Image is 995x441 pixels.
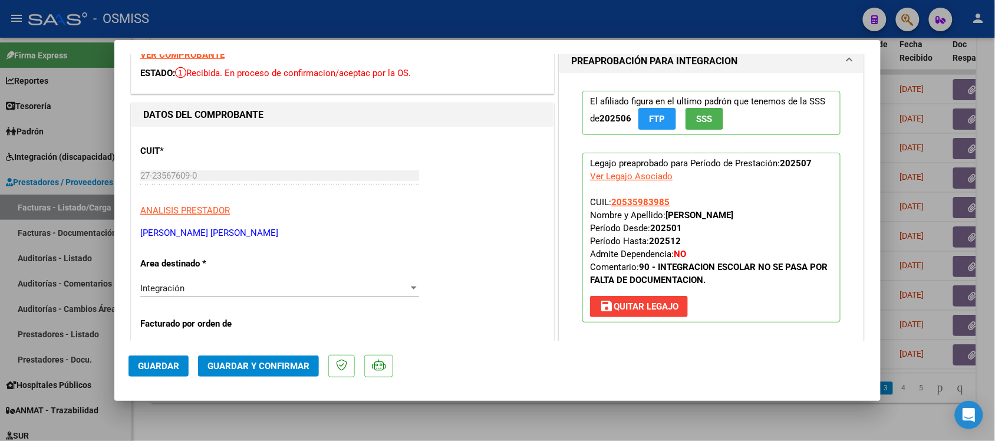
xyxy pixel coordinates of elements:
[590,262,828,285] strong: 90 - INTEGRACION ESCOLAR NO SE PASA POR FALTA DE DOCUMENTACION.
[599,301,678,312] span: Quitar Legajo
[780,158,812,169] strong: 202507
[571,54,737,68] h1: PREAPROBACIÓN PARA INTEGRACION
[140,226,545,240] p: [PERSON_NAME] [PERSON_NAME]
[638,108,676,130] button: FTP
[590,170,673,183] div: Ver Legajo Asociado
[590,262,828,285] span: Comentario:
[207,361,309,371] span: Guardar y Confirmar
[590,296,688,317] button: Quitar Legajo
[599,299,614,313] mat-icon: save
[582,153,841,322] p: Legajo preaprobado para Período de Prestación:
[611,197,670,208] span: 20535983985
[140,283,184,294] span: Integración
[559,73,864,350] div: PREAPROBACIÓN PARA INTEGRACION
[198,356,319,377] button: Guardar y Confirmar
[138,361,179,371] span: Guardar
[129,356,189,377] button: Guardar
[140,50,225,60] a: VER COMPROBANTE
[955,401,983,429] div: Open Intercom Messenger
[650,114,665,124] span: FTP
[582,91,841,135] p: El afiliado figura en el ultimo padrón que tenemos de la SSS de
[599,113,631,124] strong: 202506
[140,257,262,271] p: Area destinado *
[140,144,262,158] p: CUIT
[649,236,681,246] strong: 202512
[665,210,733,220] strong: [PERSON_NAME]
[140,205,230,216] span: ANALISIS PRESTADOR
[143,109,263,120] strong: DATOS DEL COMPROBANTE
[590,197,828,285] span: CUIL: Nombre y Apellido: Período Desde: Período Hasta: Admite Dependencia:
[686,108,723,130] button: SSS
[697,114,713,124] span: SSS
[175,68,411,78] span: Recibida. En proceso de confirmacion/aceptac por la OS.
[650,223,682,233] strong: 202501
[140,317,262,331] p: Facturado por orden de
[559,50,864,73] mat-expansion-panel-header: PREAPROBACIÓN PARA INTEGRACION
[674,249,686,259] strong: NO
[140,68,175,78] span: ESTADO:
